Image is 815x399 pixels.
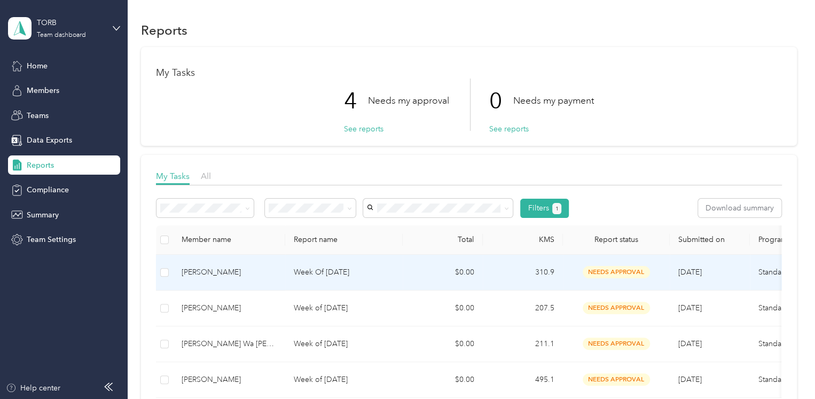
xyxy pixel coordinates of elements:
[294,302,394,314] p: Week of [DATE]
[583,373,650,386] span: needs approval
[182,235,277,244] div: Member name
[285,225,403,255] th: Report name
[201,171,211,181] span: All
[27,184,69,195] span: Compliance
[37,32,86,38] div: Team dashboard
[698,199,781,217] button: Download summary
[411,235,474,244] div: Total
[491,235,554,244] div: KMS
[294,267,394,278] p: Week Of [DATE]
[670,225,750,255] th: Submitted on
[27,160,54,171] span: Reports
[27,60,48,72] span: Home
[27,110,49,121] span: Teams
[403,255,483,291] td: $0.00
[344,123,383,135] button: See reports
[403,326,483,362] td: $0.00
[678,375,702,384] span: [DATE]
[571,235,661,244] span: Report status
[156,171,190,181] span: My Tasks
[678,303,702,312] span: [DATE]
[173,225,285,255] th: Member name
[678,339,702,348] span: [DATE]
[513,94,594,107] p: Needs my payment
[182,374,277,386] div: [PERSON_NAME]
[489,123,529,135] button: See reports
[37,17,104,28] div: TORB
[182,267,277,278] div: [PERSON_NAME]
[552,203,561,214] button: 1
[489,79,513,123] p: 0
[141,25,187,36] h1: Reports
[182,338,277,350] div: [PERSON_NAME] Wa [PERSON_NAME]
[27,234,76,245] span: Team Settings
[27,85,59,96] span: Members
[344,79,368,123] p: 4
[294,374,394,386] p: Week of [DATE]
[483,362,563,398] td: 495.1
[27,135,72,146] span: Data Exports
[182,302,277,314] div: [PERSON_NAME]
[368,94,449,107] p: Needs my approval
[27,209,59,221] span: Summary
[583,302,650,314] span: needs approval
[483,291,563,326] td: 207.5
[6,382,60,394] button: Help center
[403,362,483,398] td: $0.00
[156,67,782,79] h1: My Tasks
[294,338,394,350] p: Week of [DATE]
[583,266,650,278] span: needs approval
[755,339,815,399] iframe: Everlance-gr Chat Button Frame
[483,255,563,291] td: 310.9
[483,326,563,362] td: 211.1
[403,291,483,326] td: $0.00
[678,268,702,277] span: [DATE]
[583,338,650,350] span: needs approval
[555,204,559,214] span: 1
[520,199,569,218] button: Filters1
